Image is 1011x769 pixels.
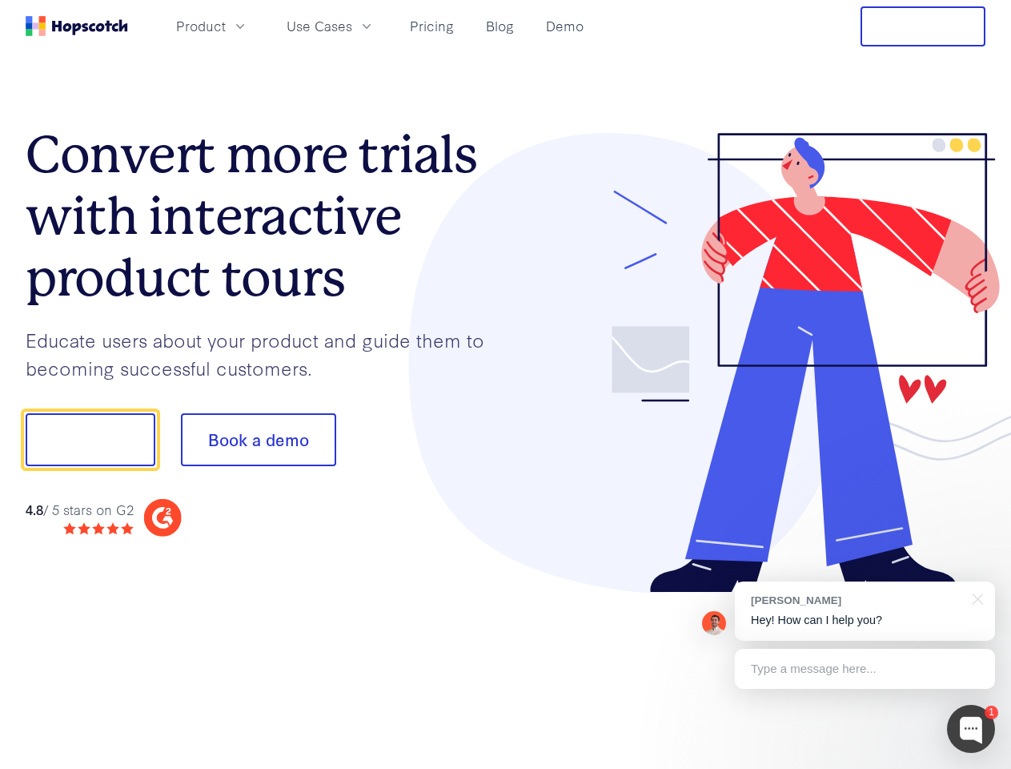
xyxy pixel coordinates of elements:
button: Free Trial [861,6,985,46]
h1: Convert more trials with interactive product tours [26,124,506,308]
a: Home [26,16,128,36]
a: Demo [540,13,590,39]
span: Product [176,16,226,36]
img: Mark Spera [702,611,726,635]
p: Educate users about your product and guide them to becoming successful customers. [26,326,506,381]
span: Use Cases [287,16,352,36]
button: Use Cases [277,13,384,39]
div: [PERSON_NAME] [751,593,963,608]
button: Book a demo [181,413,336,466]
button: Show me! [26,413,155,466]
a: Blog [479,13,520,39]
div: 1 [985,706,998,719]
strong: 4.8 [26,500,43,518]
p: Hey! How can I help you? [751,612,979,629]
div: / 5 stars on G2 [26,500,134,520]
button: Product [166,13,258,39]
a: Pricing [403,13,460,39]
div: Type a message here... [735,649,995,689]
